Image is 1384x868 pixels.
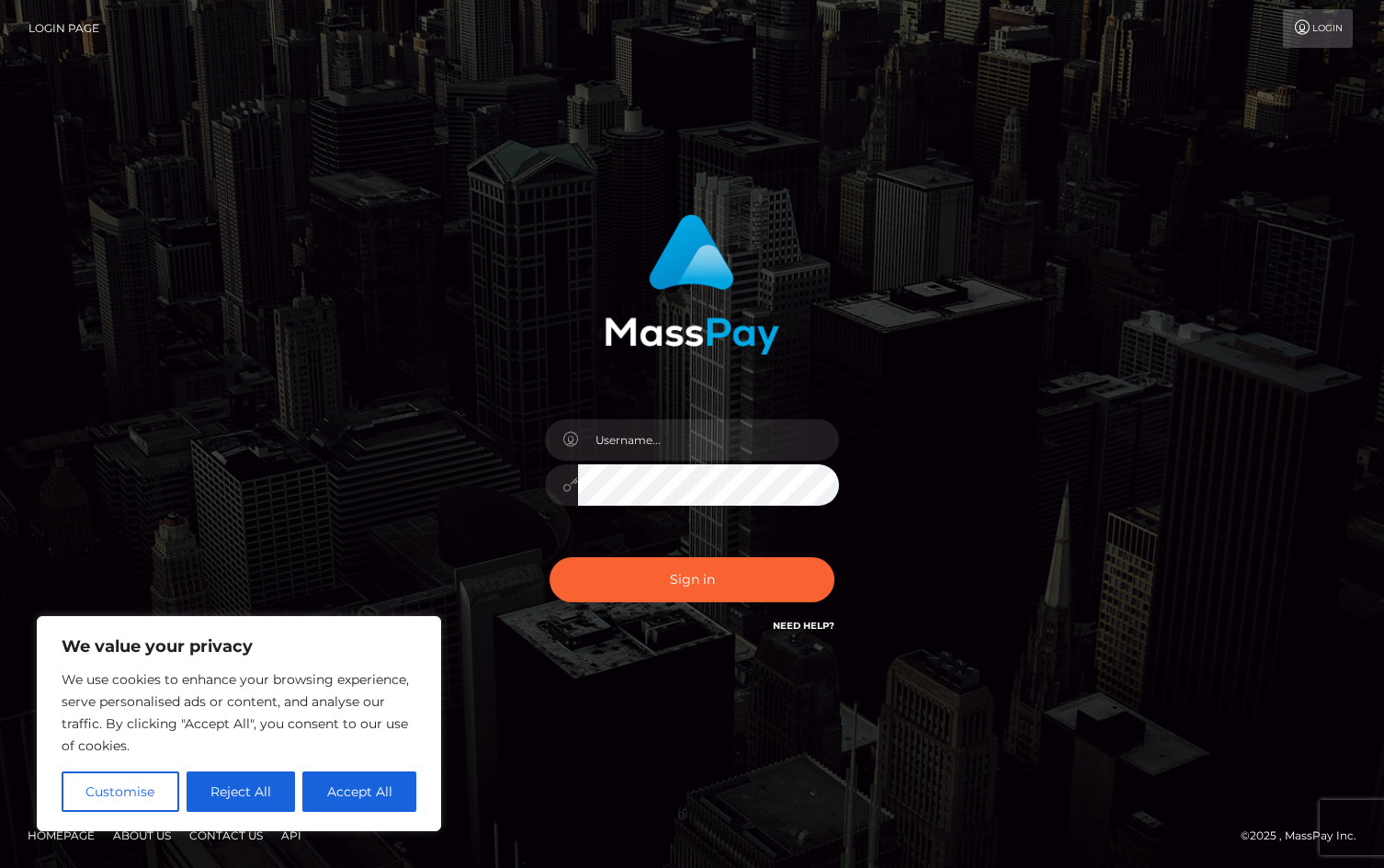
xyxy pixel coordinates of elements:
[187,771,296,812] button: Reject All
[773,620,834,632] a: Need Help?
[302,771,416,812] button: Accept All
[1283,9,1353,48] a: Login
[605,214,779,355] img: MassPay Login
[62,668,416,757] p: We use cookies to enhance your browsing experience, serve personalised ads or content, and analys...
[578,419,839,461] input: Username...
[37,616,441,831] div: We value your privacy
[550,557,834,602] button: Sign in
[182,821,270,850] a: Contact Us
[1241,826,1370,846] div: © 2025 , MassPay Inc.
[62,635,416,657] p: We value your privacy
[20,821,102,850] a: Homepage
[62,771,179,812] button: Customise
[28,9,99,48] a: Login Page
[274,821,309,850] a: API
[106,821,178,850] a: About Us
